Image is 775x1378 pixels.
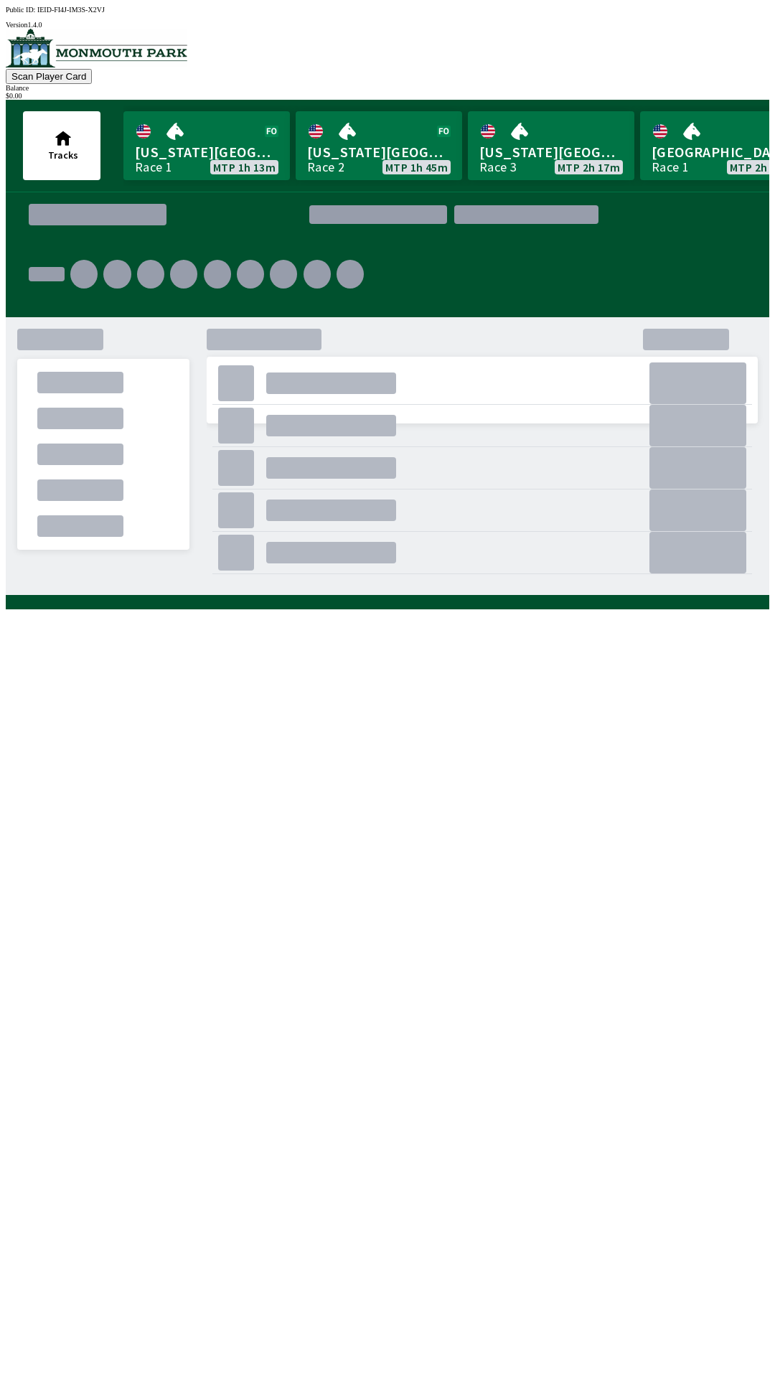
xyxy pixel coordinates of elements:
[6,6,769,14] div: Public ID:
[37,372,123,393] div: .
[123,111,290,180] a: [US_STATE][GEOGRAPHIC_DATA]Race 1MTP 1h 13m
[370,254,746,326] div: .
[218,535,254,571] div: .
[652,161,689,173] div: Race 1
[337,260,364,289] div: .
[649,362,746,404] div: .
[307,161,344,173] div: Race 2
[70,260,98,289] div: .
[37,408,123,429] div: .
[307,143,451,161] span: [US_STATE][GEOGRAPHIC_DATA]
[23,111,100,180] button: Tracks
[6,21,769,29] div: Version 1.4.0
[479,143,623,161] span: [US_STATE][GEOGRAPHIC_DATA]
[304,260,331,289] div: .
[296,111,462,180] a: [US_STATE][GEOGRAPHIC_DATA]Race 2MTP 1h 45m
[37,444,123,465] div: .
[558,161,620,173] span: MTP 2h 17m
[37,6,105,14] span: IEID-FI4J-IM3S-X2VJ
[649,447,746,489] div: .
[137,260,164,289] div: .
[37,479,123,501] div: .
[103,260,131,289] div: .
[266,457,395,479] div: .
[649,489,746,531] div: .
[266,415,395,436] div: .
[204,260,231,289] div: .
[649,405,746,446] div: .
[207,438,758,596] div: .
[266,500,395,521] div: .
[218,408,254,444] div: .
[237,260,264,289] div: .
[270,260,297,289] div: .
[266,372,395,394] div: .
[17,329,103,350] div: .
[135,161,172,173] div: Race 1
[649,532,746,573] div: .
[218,365,254,401] div: .
[6,69,92,84] button: Scan Player Card
[218,492,254,528] div: .
[213,161,276,173] span: MTP 1h 13m
[48,149,78,161] span: Tracks
[6,92,769,100] div: $ 0.00
[218,450,254,486] div: .
[479,161,517,173] div: Race 3
[266,542,395,563] div: .
[135,143,278,161] span: [US_STATE][GEOGRAPHIC_DATA]
[468,111,634,180] a: [US_STATE][GEOGRAPHIC_DATA]Race 3MTP 2h 17m
[606,209,746,220] div: .
[29,267,65,281] div: .
[385,161,448,173] span: MTP 1h 45m
[6,84,769,92] div: Balance
[170,260,197,289] div: .
[37,515,123,537] div: .
[6,29,187,67] img: venue logo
